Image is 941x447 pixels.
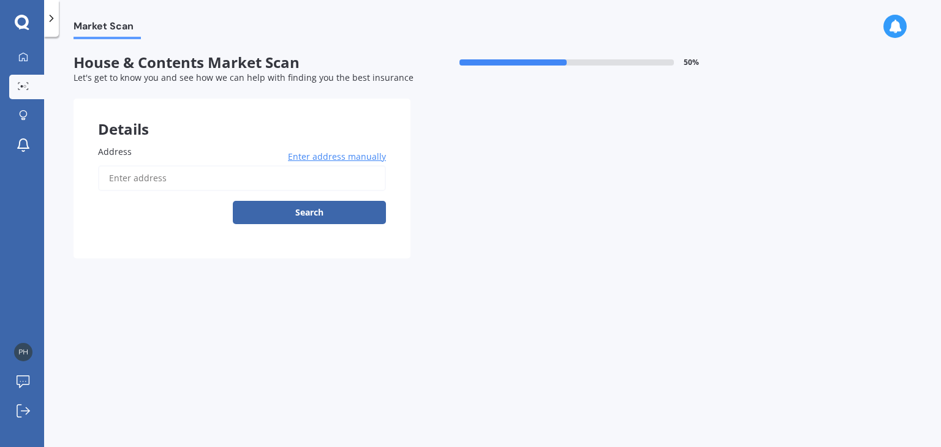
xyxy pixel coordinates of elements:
[74,72,414,83] span: Let's get to know you and see how we can help with finding you the best insurance
[233,201,386,224] button: Search
[98,146,132,157] span: Address
[74,99,410,135] div: Details
[14,343,32,361] img: c75ec8cfa27c8b16f6e55db62f186f26
[288,151,386,163] span: Enter address manually
[98,165,386,191] input: Enter address
[74,54,410,72] span: House & Contents Market Scan
[684,58,699,67] span: 50 %
[74,20,141,37] span: Market Scan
